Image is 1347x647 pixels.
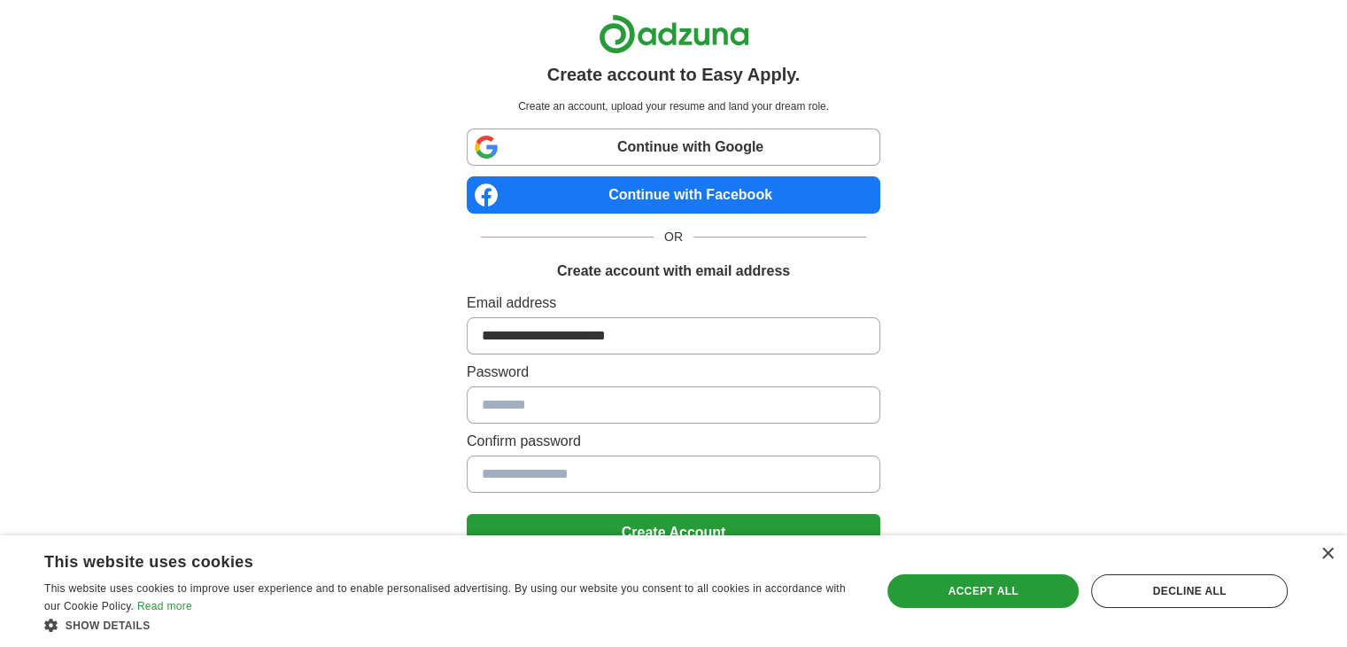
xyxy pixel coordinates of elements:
span: This website uses cookies to improve user experience and to enable personalised advertising. By u... [44,582,846,612]
button: Create Account [467,514,880,551]
label: Email address [467,292,880,314]
div: This website uses cookies [44,546,812,573]
h1: Create account with email address [557,261,790,282]
div: Accept all [887,574,1079,608]
span: Show details [66,620,151,632]
div: Show details [44,616,856,634]
a: Read more, opens a new window [137,600,192,612]
div: Decline all [1091,574,1288,608]
a: Continue with Google [467,129,880,166]
h1: Create account to Easy Apply. [547,61,801,88]
label: Confirm password [467,431,880,452]
p: Create an account, upload your resume and land your dream role. [470,98,877,114]
label: Password [467,362,880,383]
div: Close [1320,548,1334,561]
span: OR [654,228,693,246]
img: Adzuna logo [599,14,749,54]
a: Continue with Facebook [467,176,880,214]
